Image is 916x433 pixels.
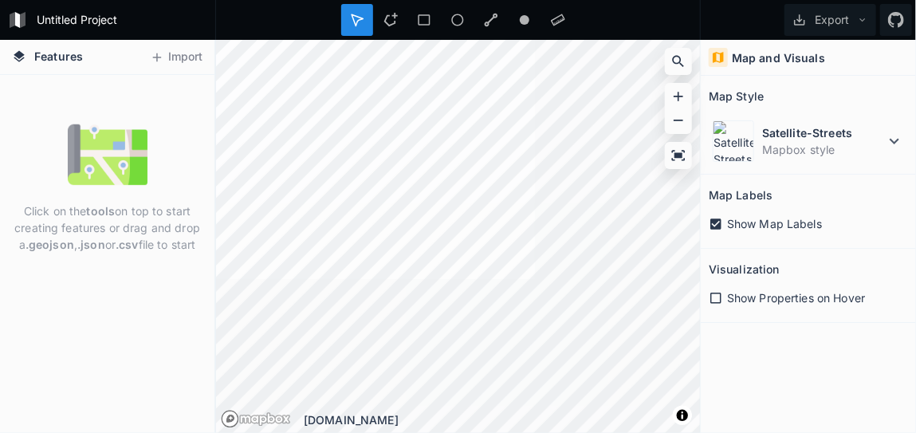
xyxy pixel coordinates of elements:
[221,410,239,428] a: Mapbox logo
[116,238,139,251] strong: .csv
[678,407,687,424] span: Toggle attribution
[142,45,210,70] button: Import
[86,204,115,218] strong: tools
[732,49,825,66] h4: Map and Visuals
[34,48,83,65] span: Features
[784,4,876,36] button: Export
[12,203,202,253] p: Click on the on top to start creating features or drag and drop a , or file to start
[304,411,700,428] div: [DOMAIN_NAME]
[713,120,754,162] img: Satellite-Streets
[762,141,885,158] dd: Mapbox style
[68,115,147,195] img: empty
[77,238,105,251] strong: .json
[221,410,291,428] a: Mapbox logo
[709,183,773,207] h2: Map Labels
[26,238,74,251] strong: .geojson
[673,406,692,425] button: Toggle attribution
[727,289,865,306] span: Show Properties on Hover
[709,84,764,108] h2: Map Style
[762,124,885,141] dt: Satellite-Streets
[727,215,822,232] span: Show Map Labels
[709,257,780,281] h2: Visualization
